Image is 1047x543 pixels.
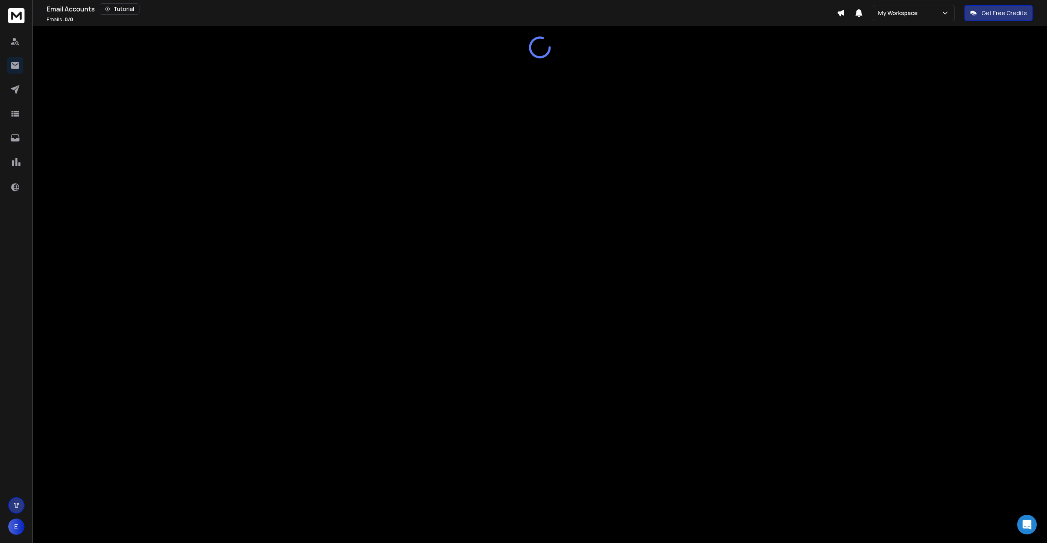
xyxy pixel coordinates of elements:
[47,3,837,15] div: Email Accounts
[100,3,139,15] button: Tutorial
[8,518,25,535] button: E
[964,5,1033,21] button: Get Free Credits
[1017,515,1037,534] div: Open Intercom Messenger
[47,16,73,23] p: Emails :
[982,9,1027,17] p: Get Free Credits
[65,16,73,23] span: 0 / 0
[878,9,921,17] p: My Workspace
